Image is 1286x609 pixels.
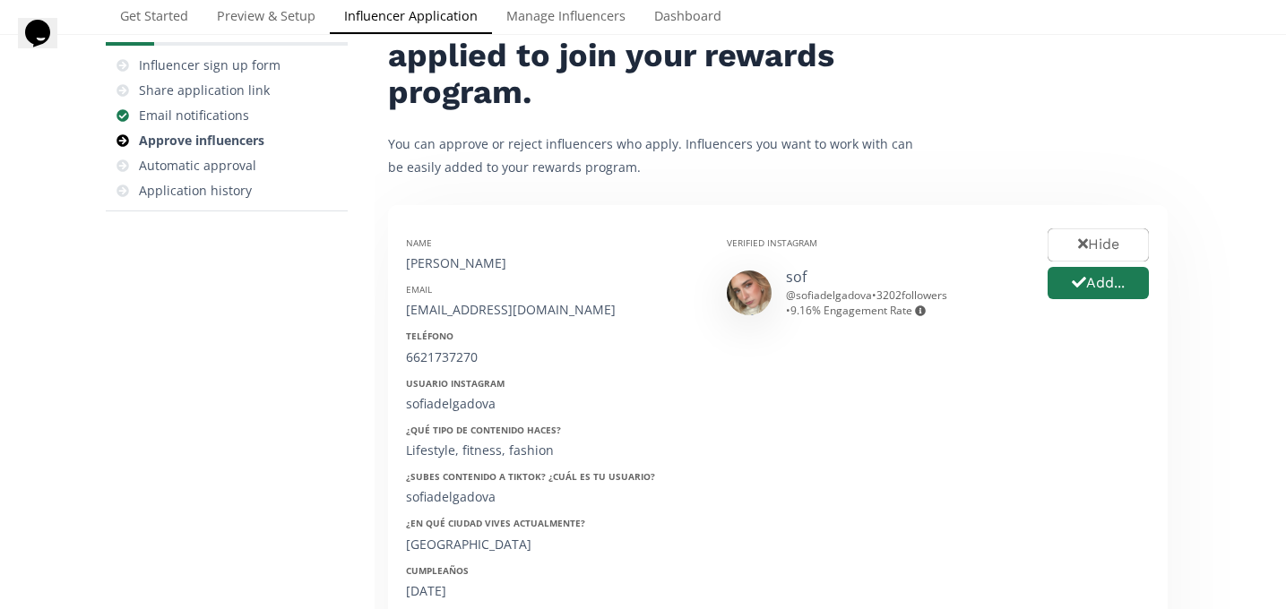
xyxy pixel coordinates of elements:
[406,470,655,483] strong: ¿Subes contenido a Tiktok? ¿Cuál es tu usuario?
[139,107,249,124] div: Email notifications
[727,270,772,315] img: 539577169_18337690879204582_6582638731995463021_n.jpg
[727,236,1021,249] div: Verified Instagram
[139,182,252,200] div: Application history
[139,132,264,150] div: Approve influencers
[406,564,469,577] strong: Cumpleaños
[406,395,700,413] div: sofiadelgadova
[139,157,256,175] div: Automatic approval
[388,133,926,177] p: You can approve or reject influencers who apply. Influencers you want to work with can be easily ...
[406,582,700,600] div: [DATE]
[786,267,807,287] a: sof
[406,488,700,506] div: sofiadelgadova
[790,303,926,318] span: 9.16 % Engagement Rate
[1048,228,1149,262] button: Hide
[406,301,700,319] div: [EMAIL_ADDRESS][DOMAIN_NAME]
[406,424,561,436] strong: ¿Qué tipo de contenido haces?
[406,348,700,366] div: 6621737270
[406,254,700,272] div: [PERSON_NAME]
[1048,267,1149,300] button: Add...
[406,536,700,553] div: [GEOGRAPHIC_DATA]
[406,236,700,249] div: Name
[139,81,270,99] div: Share application link
[406,377,505,390] strong: Usuario Instagram
[18,18,75,72] iframe: chat widget
[786,287,1021,318] div: @ sofiadelgadova • •
[406,517,585,529] strong: ¿En qué ciudad vives actualmente?
[139,56,281,74] div: Influencer sign up form
[876,287,947,303] span: 3202 followers
[406,283,700,296] div: Email
[406,442,700,459] div: Lifestyle, fitness, fashion
[406,330,453,342] strong: Teléfono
